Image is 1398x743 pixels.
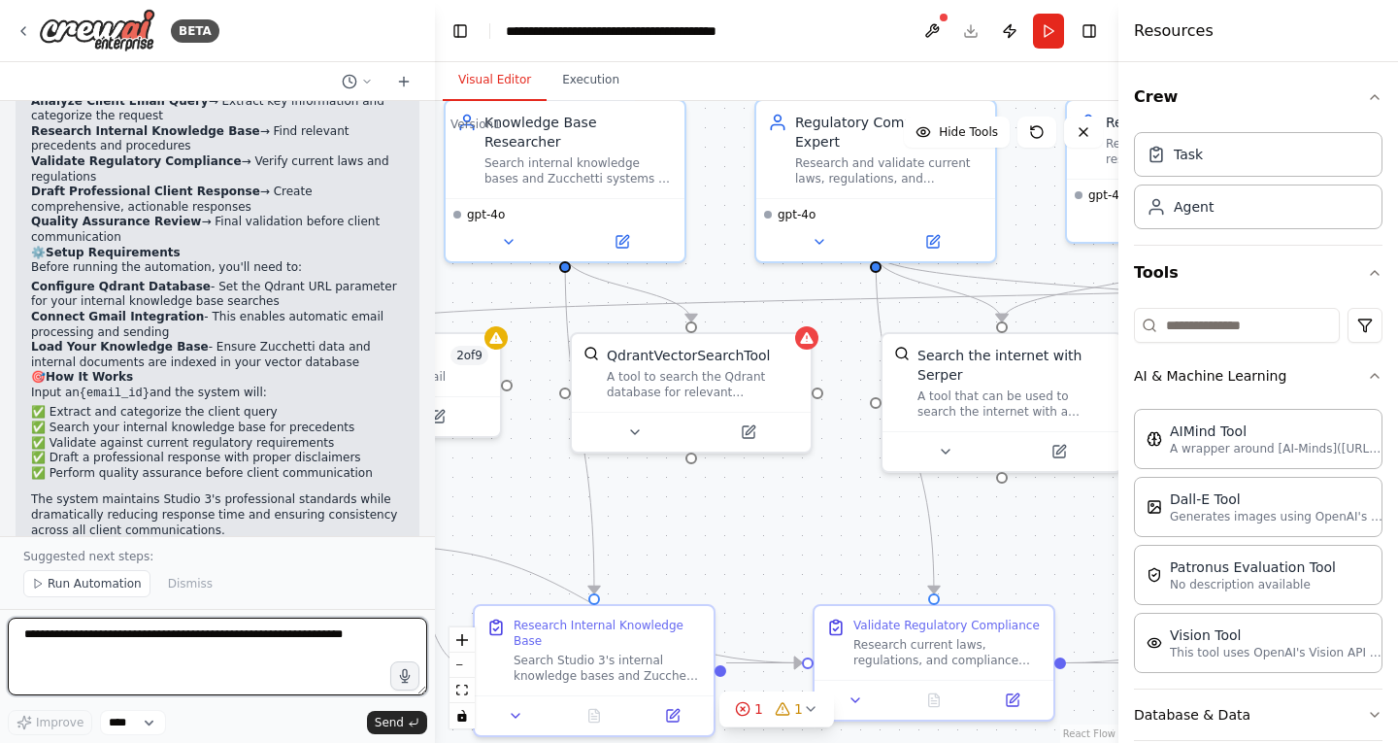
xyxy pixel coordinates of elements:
[449,653,475,678] button: zoom out
[1170,557,1336,577] div: Patronus Evaluation Tool
[1174,197,1214,217] div: Agent
[553,704,636,727] button: No output available
[881,332,1123,473] div: SerperDevToolSearch the internet with SerperA tool that can be used to search the internet with a...
[570,332,813,454] div: QdrantVectorSearchToolQdrantVectorSearchToolA tool to search the Qdrant database for relevant inf...
[31,154,404,185] li: → Verify current laws and regulations
[754,99,997,263] div: Regulatory Compliance ExpertResearch and validate current laws, regulations, and compliance requi...
[607,346,771,365] div: QdrantVectorSearchTool
[168,576,213,591] span: Dismiss
[383,405,492,428] button: Open in side panel
[259,332,502,438] div: Gmail2of9Integrate with your Gmail
[31,215,201,228] strong: Quality Assurance Review
[80,387,150,400] code: {email_id}
[31,185,260,198] strong: Draft Professional Client Response
[484,155,673,186] div: Search internal knowledge bases and Zucchetti systems to find relevant precedents, procedures, an...
[1088,187,1126,203] span: gpt-4o
[23,570,150,597] button: Run Automation
[1147,635,1162,651] img: VisionTool
[866,253,944,593] g: Edge from a0fec6de-15d8-4968-b353-102f01917577 to f7dce043-3799-4d05-bed6-fdc8504cceab
[1134,124,1382,245] div: Crew
[693,421,803,444] button: Open in side panel
[449,627,475,728] div: React Flow controls
[31,154,242,168] strong: Validate Regulatory Compliance
[450,117,501,132] div: Version 1
[514,653,702,684] div: Search Studio 3's internal knowledge bases and Zucchetti systems for relevant information related...
[31,185,404,215] li: → Create comprehensive, actionable responses
[375,715,404,730] span: Send
[447,17,474,45] button: Hide left sidebar
[547,60,635,101] button: Execution
[567,230,677,253] button: Open in side panel
[555,253,604,593] g: Edge from 30cc3d0c-6daa-40da-805c-ca2d812db914 to 2d2bedd9-3c4c-44dc-b408-6e743b12ea81
[992,253,1196,321] g: Edge from 701d57c3-5305-49c8-bf7e-b5a6b5243fe3 to 69f74db9-2327-49c9-8527-eb8a48ca15de
[31,386,404,402] p: Input an and the system will:
[1147,567,1162,583] img: PatronusEvalTool
[1170,490,1383,509] div: Dall-E Tool
[449,678,475,703] button: fit view
[31,215,404,245] li: → Final validation before client communication
[1106,136,1294,167] div: Review and validate drafted responses for accuracy, completeness, and compliance, cross-checking ...
[388,70,419,93] button: Start a new chat
[449,703,475,728] button: toggle interactivity
[31,492,404,538] p: The system maintains Studio 3's professional standards while dramatically reducing response time ...
[917,388,1110,420] div: A tool that can be used to search the internet with a search_query. Supports different search typ...
[853,618,1040,633] div: Validate Regulatory Compliance
[158,570,222,597] button: Dismiss
[795,155,983,186] div: Research and validate current laws, regulations, and compliance requirements related to {query_to...
[939,124,998,140] span: Hide Tools
[1066,654,1142,673] g: Edge from f7dce043-3799-4d05-bed6-fdc8504cceab to 6ae21f38-a748-49a8-a320-c14ba55cc21d
[1174,145,1203,164] div: Task
[390,661,419,691] button: Click to speak your automation idea
[1134,690,1382,740] button: Database & Data
[36,715,83,730] span: Improve
[754,699,763,719] span: 1
[31,94,209,108] strong: Analyze Client Email Query
[1134,351,1382,401] button: AI & Machine Learning
[726,654,1142,673] g: Edge from 2d2bedd9-3c4c-44dc-b408-6e743b12ea81 to 6ae21f38-a748-49a8-a320-c14ba55cc21d
[31,370,404,386] h2: 🎯
[31,466,404,482] li: ✅ Perform quality assurance before client communication
[904,117,1010,148] button: Hide Tools
[473,604,716,737] div: Research Internal Knowledge BaseSearch Studio 3's internal knowledge bases and Zucchetti systems ...
[31,310,404,340] li: - This enables automatic email processing and sending
[450,346,488,365] span: Number of enabled actions
[449,627,475,653] button: zoom in
[171,19,219,43] div: BETA
[1076,17,1103,45] button: Hide right sidebar
[48,576,142,591] span: Run Automation
[39,9,155,52] img: Logo
[893,689,976,712] button: No output available
[31,340,209,354] strong: Load Your Knowledge Base
[853,637,1042,668] div: Research current laws, regulations, and compliance requirements from authoritative sources that a...
[31,436,404,452] li: ✅ Validate against current regulatory requirements
[8,710,92,735] button: Improve
[514,618,702,649] div: Research Internal Knowledge Base
[1106,113,1294,132] div: Response Quality Validator
[555,253,701,321] g: Edge from 30cc3d0c-6daa-40da-805c-ca2d812db914 to 24e03495-4a40-45ae-bd5d-c3ed6a0a68f2
[1147,431,1162,447] img: AIMindTool
[467,207,505,222] span: gpt-4o
[46,246,181,259] strong: Setup Requirements
[46,370,133,384] strong: How It Works
[1134,70,1382,124] button: Crew
[979,689,1046,712] button: Open in side panel
[1147,499,1162,515] img: DallETool
[917,346,1110,385] div: Search the internet with Serper
[607,369,799,400] div: A tool to search the Qdrant database for relevant information on internal documents.
[31,405,404,421] li: ✅ Extract and categorize the client query
[1170,441,1383,456] p: A wrapper around [AI-Minds]([URL][DOMAIN_NAME]). Useful for when you need answers to questions fr...
[31,280,404,310] li: - Set the Qdrant URL parameter for your internal knowledge base searches
[894,346,910,361] img: SerperDevTool
[1134,19,1214,43] h4: Resources
[334,70,381,93] button: Switch to previous chat
[23,549,412,564] p: Suggested next steps:
[31,124,260,138] strong: Research Internal Knowledge Base
[1170,422,1383,441] div: AIMind Tool
[31,310,204,323] strong: Connect Gmail Integration
[31,246,404,261] h2: ⚙️
[1134,246,1382,300] button: Tools
[1170,645,1383,660] p: This tool uses OpenAI's Vision API to describe the contents of an image.
[443,60,547,101] button: Visual Editor
[1065,99,1308,244] div: Response Quality ValidatorReview and validate drafted responses for accuracy, completeness, and c...
[1170,625,1383,645] div: Vision Tool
